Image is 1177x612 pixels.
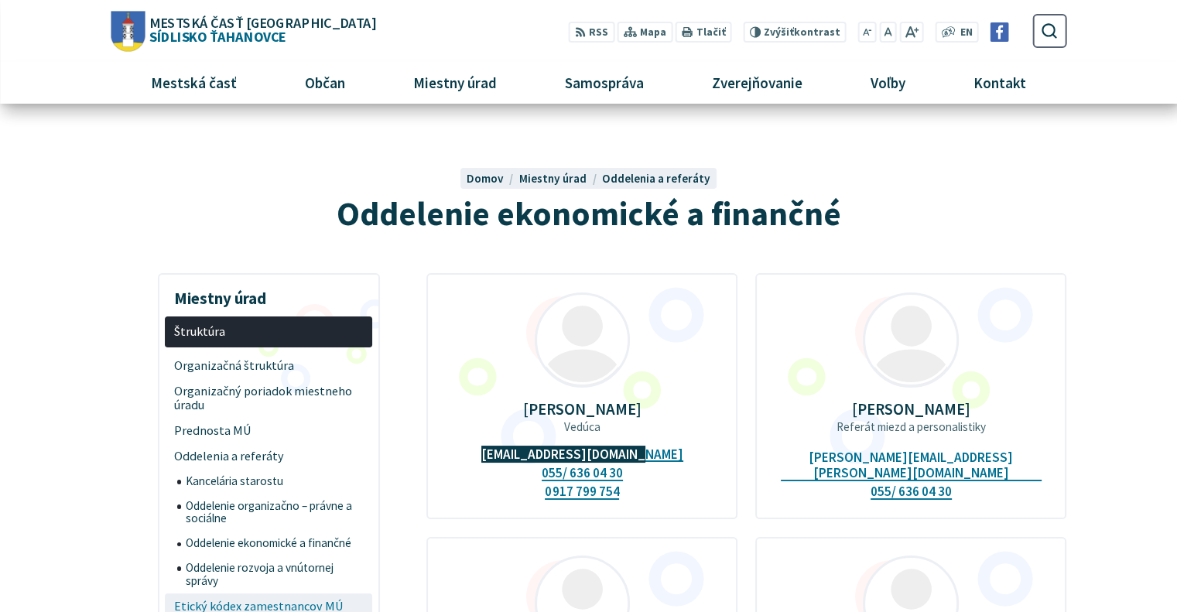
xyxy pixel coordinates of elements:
p: [PERSON_NAME] [452,400,713,418]
a: Oddelenie ekonomické a finančné [177,532,373,556]
a: Organizačný poriadok miestneho úradu [165,379,372,419]
span: Miestny úrad [407,62,502,104]
span: Prednosta MÚ [174,418,364,443]
button: Zväčšiť veľkosť písma [899,22,923,43]
button: Nastaviť pôvodnú veľkosť písma [879,22,896,43]
span: Štruktúra [174,319,364,344]
span: Organizačný poriadok miestneho úradu [174,379,364,419]
a: Samospráva [537,62,672,104]
span: Oddelenia a referáty [174,443,364,469]
span: Mestská časť [145,62,242,104]
span: Kontakt [968,62,1032,104]
span: Oddelenie rozvoja a vnútornej správy [186,556,364,594]
span: Zvýšiť [764,26,794,39]
span: Oddelenie ekonomické a finančné [186,532,364,556]
a: 055/ 636 04 30 [542,465,623,481]
a: Oddelenie organizačno – právne a sociálne [177,494,373,532]
span: Mestská časť [GEOGRAPHIC_DATA] [149,15,375,29]
span: Oddelenie ekonomické a finančné [336,192,840,234]
a: Domov [467,171,519,186]
span: Mapa [640,25,666,41]
span: EN [960,25,972,41]
span: Tlačiť [696,26,725,39]
span: Domov [467,171,504,186]
span: Občan [299,62,351,104]
img: Prejsť na domovskú stránku [111,11,145,51]
span: RSS [589,25,608,41]
h3: Miestny úrad [165,278,372,310]
a: RSS [569,22,614,43]
a: Oddelenie rozvoja a vnútornej správy [177,556,373,594]
span: Kancelária starostu [186,469,364,494]
a: Kancelária starostu [177,469,373,494]
span: kontrast [764,26,840,39]
a: Oddelenia a referáty [165,443,372,469]
span: Voľby [865,62,912,104]
a: Štruktúra [165,316,372,348]
a: Občan [276,62,373,104]
span: Miestny úrad [519,171,587,186]
a: Mestská časť [122,62,265,104]
span: Sídlisko Ťahanovce [145,15,375,43]
a: 0917 799 754 [545,484,619,500]
a: 055/ 636 04 30 [871,484,952,500]
span: Oddelenie organizačno – právne a sociálne [186,494,364,532]
span: Zverejňovanie [707,62,809,104]
a: EN [956,25,977,41]
a: Miestny úrad [385,62,525,104]
a: Prednosta MÚ [165,418,372,443]
span: Samospráva [559,62,649,104]
a: Zverejňovanie [684,62,831,104]
a: [PERSON_NAME][EMAIL_ADDRESS][PERSON_NAME][DOMAIN_NAME] [781,450,1042,481]
a: Voľby [843,62,934,104]
p: Vedúca [452,420,713,434]
a: Miestny úrad [519,171,602,186]
a: Oddelenia a referáty [602,171,710,186]
p: [PERSON_NAME] [781,400,1042,418]
p: Referát miezd a personalistiky [781,420,1042,434]
span: Organizačná štruktúra [174,354,364,379]
img: Prejsť na Facebook stránku [990,22,1009,42]
a: Logo Sídlisko Ťahanovce, prejsť na domovskú stránku. [111,11,375,51]
button: Zvýšiťkontrast [743,22,846,43]
a: Kontakt [946,62,1055,104]
a: [EMAIL_ADDRESS][DOMAIN_NAME] [481,446,683,463]
a: Mapa [618,22,672,43]
button: Tlačiť [676,22,731,43]
button: Zmenšiť veľkosť písma [858,22,877,43]
a: Organizačná štruktúra [165,354,372,379]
